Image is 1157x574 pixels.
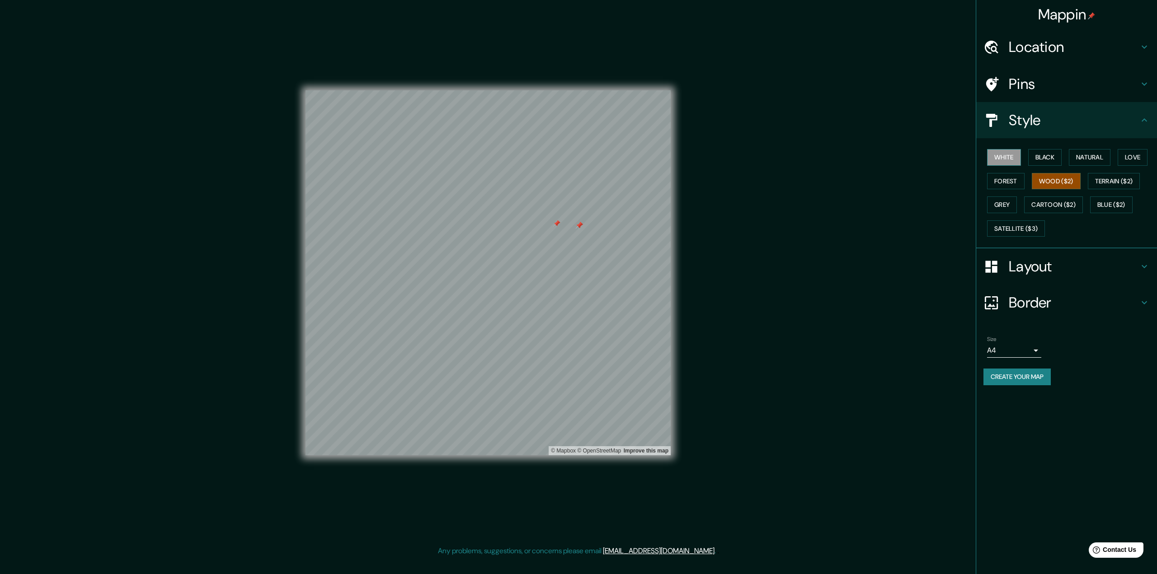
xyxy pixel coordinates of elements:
[717,546,719,556] div: .
[987,336,997,343] label: Size
[1088,12,1095,19] img: pin-icon.png
[551,448,576,454] a: Mapbox
[1077,539,1147,564] iframe: Help widget launcher
[438,546,716,556] p: Any problems, suggestions, or concerns please email .
[976,248,1157,285] div: Layout
[1088,173,1140,190] button: Terrain ($2)
[1032,173,1081,190] button: Wood ($2)
[976,285,1157,321] div: Border
[1024,196,1083,213] button: Cartoon ($2)
[1009,38,1139,56] h4: Location
[624,448,668,454] a: Map feedback
[1028,149,1062,166] button: Black
[976,29,1157,65] div: Location
[987,220,1045,237] button: Satellite ($3)
[716,546,717,556] div: .
[1009,257,1139,275] h4: Layout
[987,149,1021,166] button: White
[1038,5,1096,23] h4: Mappin
[603,546,715,555] a: [EMAIL_ADDRESS][DOMAIN_NAME]
[1118,149,1148,166] button: Love
[1069,149,1110,166] button: Natural
[577,448,621,454] a: OpenStreetMap
[987,173,1025,190] button: Forest
[1009,294,1139,312] h4: Border
[1090,196,1133,213] button: Blue ($2)
[983,369,1051,385] button: Create your map
[1009,111,1139,129] h4: Style
[306,90,671,455] canvas: Map
[976,102,1157,138] div: Style
[987,343,1041,358] div: A4
[987,196,1017,213] button: Grey
[1009,75,1139,93] h4: Pins
[976,66,1157,102] div: Pins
